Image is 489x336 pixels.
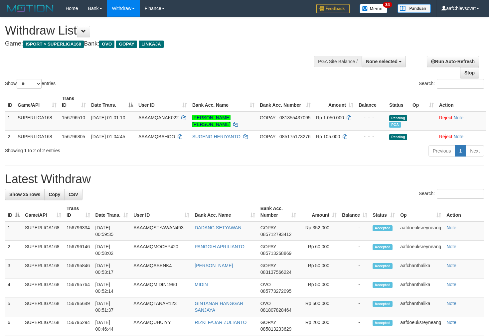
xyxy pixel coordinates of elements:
label: Show entries [5,79,56,89]
a: Run Auto-Refresh [427,56,479,67]
a: 1 [455,145,466,157]
td: 156795846 [64,260,93,279]
img: Button%20Memo.svg [360,4,388,13]
span: GOPAY [260,320,276,325]
a: Note [446,244,456,249]
span: GOPAY [260,244,276,249]
input: Search: [437,189,484,199]
td: [DATE] 00:46:44 [93,316,131,335]
td: SUPERLIGA168 [22,316,64,335]
td: [DATE] 00:53:17 [93,260,131,279]
a: Note [446,282,456,287]
span: Copy 085175173276 to clipboard [279,134,310,139]
td: - [339,316,370,335]
th: Date Trans.: activate to sort column ascending [93,202,131,221]
th: Action [444,202,484,221]
select: Showentries [17,79,42,89]
td: SUPERLIGA168 [22,297,64,316]
td: 4 [5,279,22,297]
div: PGA Site Balance / [314,56,362,67]
img: panduan.png [398,4,431,13]
span: 34 [383,2,392,8]
th: Bank Acc. Number: activate to sort column ascending [258,202,299,221]
td: Rp 50,000 [299,260,339,279]
span: Show 25 rows [9,192,40,197]
a: Note [446,263,456,268]
th: Game/API: activate to sort column ascending [15,92,59,111]
td: - [339,221,370,241]
td: - [339,279,370,297]
a: Reject [439,115,452,120]
a: Next [466,145,484,157]
td: · [436,130,486,143]
h1: Withdraw List [5,24,319,37]
td: SUPERLIGA168 [15,111,59,131]
th: Status [387,92,410,111]
td: Rp 60,000 [299,241,339,260]
a: PANGGIH APRILIANTO [195,244,244,249]
td: [DATE] 00:59:35 [93,221,131,241]
a: GINTANAR HANGGAR SANJAYA [195,301,243,313]
a: CSV [64,189,82,200]
th: Op: activate to sort column ascending [398,202,444,221]
span: AAAAMQANAK022 [138,115,179,120]
a: Note [446,225,456,230]
a: [PERSON_NAME] [195,263,233,268]
span: Marked by aafphoenmanit [389,122,401,128]
span: Accepted [373,225,393,231]
th: ID [5,92,15,111]
a: RIZKI FAJAR ZULIANTO [195,320,246,325]
td: 5 [5,297,22,316]
span: GOPAY [260,225,276,230]
th: User ID: activate to sort column ascending [131,202,192,221]
span: Accepted [373,263,393,269]
td: aafchanthalika [398,279,444,297]
span: OVO [260,282,271,287]
th: Balance [356,92,387,111]
span: Copy 085813233629 to clipboard [260,326,291,332]
span: GOPAY [260,115,275,120]
a: DADANG SETYAWAN [195,225,241,230]
span: Accepted [373,282,393,288]
td: 156795649 [64,297,93,316]
td: SUPERLIGA168 [15,130,59,143]
td: 6 [5,316,22,335]
td: · [436,111,486,131]
td: aafchanthalika [398,297,444,316]
span: AAAAMQBAHOO [138,134,175,139]
td: Rp 500,000 [299,297,339,316]
th: Bank Acc. Number: activate to sort column ascending [257,92,313,111]
th: Trans ID: activate to sort column ascending [64,202,93,221]
td: 156795764 [64,279,93,297]
td: SUPERLIGA168 [22,279,64,297]
td: [DATE] 00:52:14 [93,279,131,297]
span: GOPAY [260,134,275,139]
span: OVO [99,41,114,48]
span: Copy 085713268869 to clipboard [260,251,291,256]
th: Amount: activate to sort column ascending [313,92,356,111]
td: aafchanthalika [398,260,444,279]
button: None selected [362,56,406,67]
th: User ID: activate to sort column ascending [136,92,190,111]
img: MOTION_logo.png [5,3,56,13]
label: Search: [419,79,484,89]
span: [DATE] 01:01:10 [91,115,125,120]
a: Stop [460,67,479,78]
th: Game/API: activate to sort column ascending [22,202,64,221]
a: Previous [428,145,455,157]
span: GOPAY [116,41,137,48]
a: Copy [44,189,65,200]
td: AAAAMQSTYAWAN493 [131,221,192,241]
th: Op: activate to sort column ascending [410,92,436,111]
span: Copy 085712793412 to clipboard [260,232,291,237]
td: AAAAMQMIDIN1990 [131,279,192,297]
th: Bank Acc. Name: activate to sort column ascending [190,92,257,111]
td: aafdoeuksreyneang [398,221,444,241]
th: Amount: activate to sort column ascending [299,202,339,221]
th: Balance: activate to sort column ascending [339,202,370,221]
div: - - - [359,133,384,140]
th: Action [436,92,486,111]
td: 2 [5,130,15,143]
h1: Latest Withdraw [5,172,484,186]
td: - [339,241,370,260]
